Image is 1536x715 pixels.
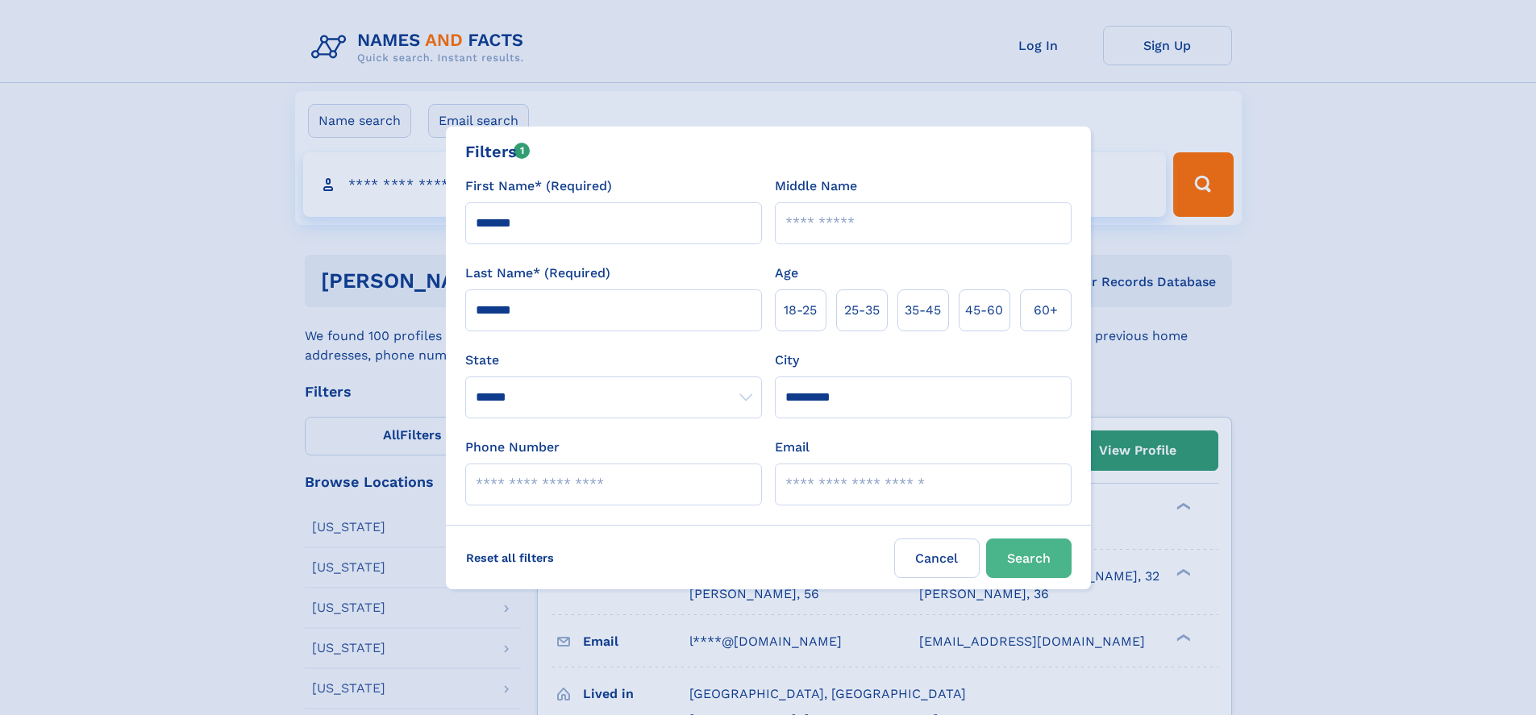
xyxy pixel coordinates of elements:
[465,139,531,164] div: Filters
[775,177,857,196] label: Middle Name
[465,177,612,196] label: First Name* (Required)
[775,438,810,457] label: Email
[465,351,762,370] label: State
[465,438,560,457] label: Phone Number
[905,301,941,320] span: 35‑45
[844,301,880,320] span: 25‑35
[965,301,1003,320] span: 45‑60
[894,538,980,578] label: Cancel
[775,351,799,370] label: City
[456,538,564,577] label: Reset all filters
[1034,301,1058,320] span: 60+
[465,264,610,283] label: Last Name* (Required)
[784,301,817,320] span: 18‑25
[986,538,1072,578] button: Search
[775,264,798,283] label: Age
